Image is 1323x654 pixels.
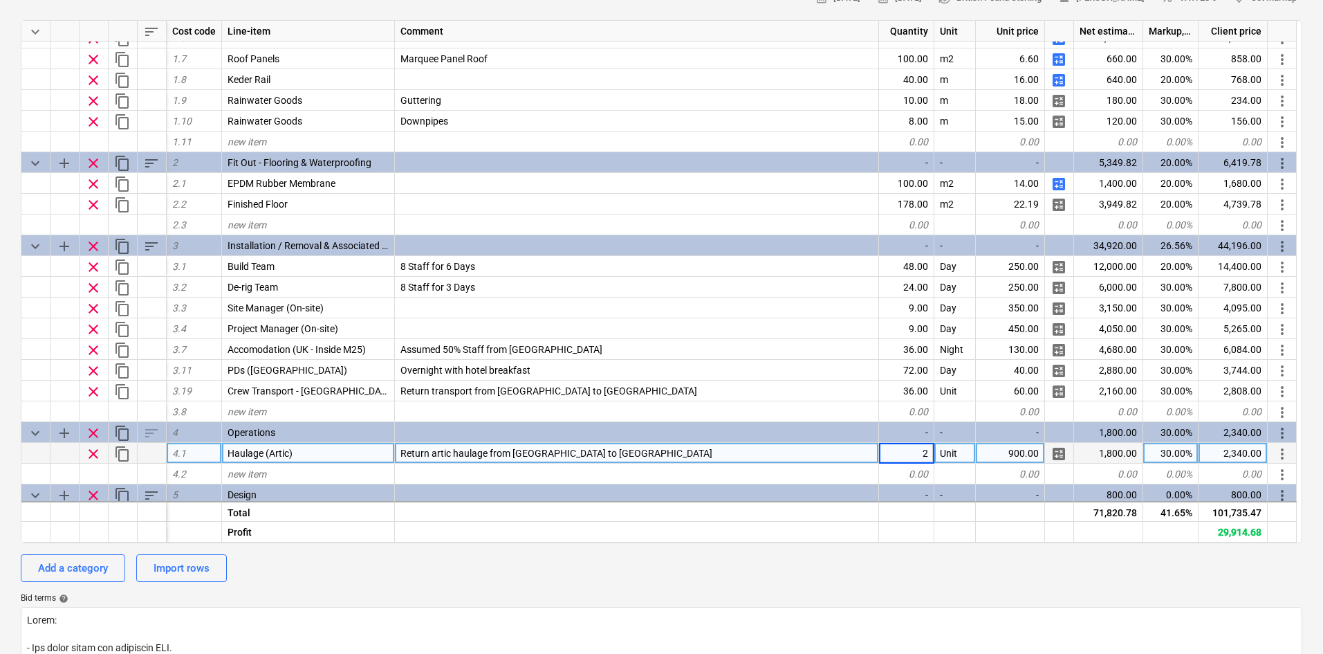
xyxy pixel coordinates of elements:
div: 858.00 [1199,48,1268,69]
div: 7,800.00 [1199,277,1268,298]
span: 3.19 [172,385,192,397]
span: 8 Staff for 3 Days [400,282,475,293]
span: Manage detailed breakdown for the row [1051,363,1067,379]
span: Keder Rail [228,74,270,85]
div: - [879,484,934,505]
div: 10.00 [879,90,934,111]
span: More actions [1274,300,1290,317]
span: Rainwater Goods [228,95,302,106]
span: More actions [1274,446,1290,462]
div: - [934,235,976,256]
div: Client price [1199,21,1268,42]
div: 3,744.00 [1199,360,1268,381]
div: 30.00% [1143,381,1199,401]
div: 0.00% [1143,215,1199,235]
span: Remove row [85,197,102,213]
div: Day [934,256,976,277]
div: 0.00 [879,131,934,152]
span: Duplicate row [114,321,131,338]
div: 9.00 [879,318,934,339]
span: PDs (London) [228,365,347,376]
div: 120.00 [1074,111,1143,131]
span: Remove row [85,383,102,400]
div: 101,735.47 [1199,501,1268,522]
span: More actions [1274,155,1290,172]
span: 2.3 [172,219,186,230]
div: - [879,422,934,443]
span: Manage detailed breakdown for the row [1051,280,1067,296]
div: 41.65% [1143,501,1199,522]
span: Remove row [85,280,102,296]
span: 2.2 [172,199,186,210]
span: Manage detailed breakdown for the row [1051,321,1067,338]
div: 1,680.00 [1199,173,1268,194]
div: m [934,90,976,111]
div: 800.00 [1199,484,1268,505]
div: 34,920.00 [1074,235,1143,256]
div: 250.00 [976,256,1045,277]
div: Day [934,318,976,339]
div: - [976,422,1045,443]
div: 130.00 [976,339,1045,360]
div: Import rows [154,559,210,577]
span: Manage detailed breakdown for the row [1051,197,1067,213]
div: 100.00 [879,173,934,194]
div: Bid terms [21,593,1302,604]
div: 29,914.68 [1199,522,1268,543]
button: Add a category [21,554,125,582]
div: 0.00 [1074,131,1143,152]
span: 3 [172,240,178,251]
div: 2,808.00 [1199,381,1268,401]
span: 1.9 [172,95,186,106]
div: 60.00 [976,381,1045,401]
div: 2,880.00 [1074,360,1143,381]
span: Remove row [85,300,102,317]
span: More actions [1274,425,1290,442]
span: Manage detailed breakdown for the row [1051,93,1067,109]
div: 0.00% [1143,131,1199,152]
div: 0.00 [1199,131,1268,152]
span: Sort rows within table [143,24,160,40]
div: 30.00% [1143,360,1199,381]
div: 0.00 [976,131,1045,152]
span: More actions [1274,176,1290,192]
span: More actions [1274,30,1290,47]
div: 0.00 [879,464,934,484]
span: Duplicate row [114,51,131,68]
span: Add sub category to row [56,425,73,442]
div: 18.00 [976,90,1045,111]
span: Sort rows within category [143,487,160,504]
div: 36.00 [879,381,934,401]
span: More actions [1274,197,1290,213]
span: new item [228,219,266,230]
div: 450.00 [976,318,1045,339]
div: Unit [934,381,976,401]
span: 60mm Insulated Wall Panels [400,33,521,44]
span: Marquee Panel Roof [400,53,488,64]
div: 20.00% [1143,152,1199,173]
span: Remove row [85,446,102,462]
span: Accomodation (UK - Inside M25) [228,344,366,355]
span: Manage detailed breakdown for the row [1051,446,1067,462]
span: Project Manager (On-site) [228,323,338,334]
div: 36.00 [879,339,934,360]
div: 0.00 [976,401,1045,422]
div: 1,800.00 [1074,422,1143,443]
div: 20.00% [1143,173,1199,194]
div: Day [934,298,976,318]
div: 234.00 [1199,90,1268,111]
div: 0.00 [1199,464,1268,484]
span: 2 [172,157,178,168]
span: Duplicate category [114,155,131,172]
div: Markup, % [1143,21,1199,42]
span: 8 Staff for 6 Days [400,261,475,272]
div: 0.00% [1143,401,1199,422]
div: 6,000.00 [1074,277,1143,298]
span: Manage detailed breakdown for the row [1051,51,1067,68]
span: Add sub category to row [56,238,73,255]
span: More actions [1274,93,1290,109]
span: Remove row [85,363,102,379]
div: 4,680.00 [1074,339,1143,360]
div: - [976,484,1045,505]
div: 30.00% [1143,111,1199,131]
